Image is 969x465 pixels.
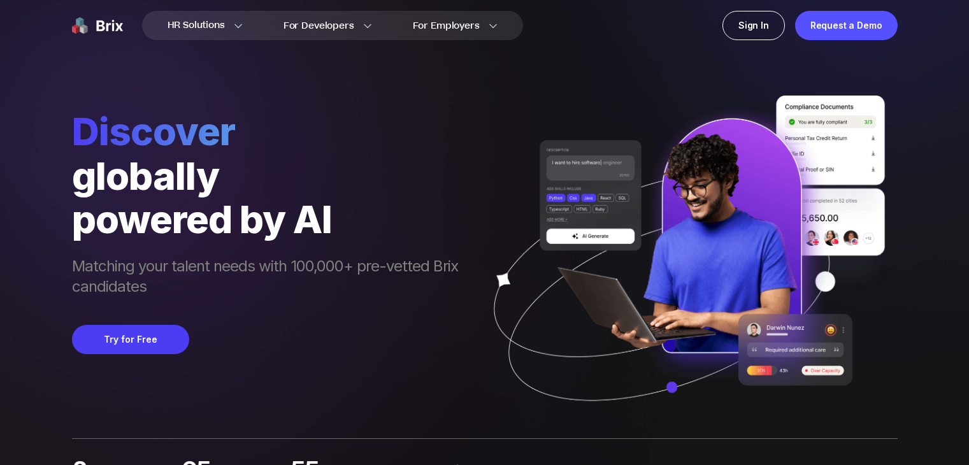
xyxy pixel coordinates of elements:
[284,19,354,32] span: For Developers
[72,154,471,197] div: globally
[72,108,471,154] span: Discover
[722,11,785,40] a: Sign In
[72,197,471,241] div: powered by AI
[471,96,898,438] img: ai generate
[795,11,898,40] a: Request a Demo
[72,325,189,354] button: Try for Free
[72,256,471,299] span: Matching your talent needs with 100,000+ pre-vetted Brix candidates
[413,19,480,32] span: For Employers
[168,15,225,36] span: HR Solutions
